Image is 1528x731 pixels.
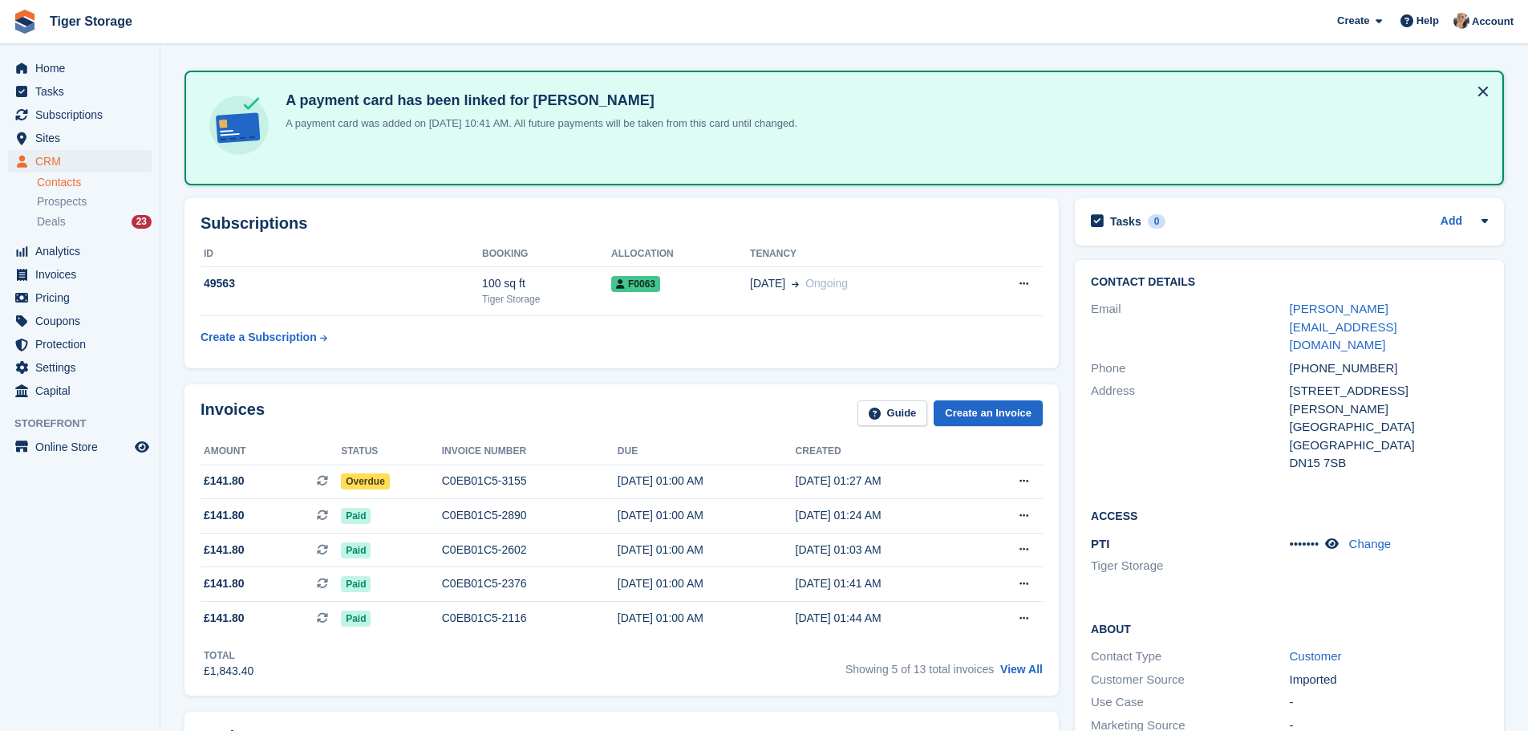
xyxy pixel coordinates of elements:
div: Use Case [1091,693,1289,712]
span: Paid [341,542,371,558]
th: Booking [482,242,611,267]
span: Coupons [35,310,132,332]
span: Sites [35,127,132,149]
span: Ongoing [805,277,848,290]
a: Add [1441,213,1462,231]
div: [DATE] 01:27 AM [796,473,974,489]
span: Showing 5 of 13 total invoices [845,663,994,676]
span: Protection [35,333,132,355]
span: Paid [341,508,371,524]
h2: Contact Details [1091,276,1488,289]
span: £141.80 [204,473,245,489]
a: menu [8,380,152,402]
li: Tiger Storage [1091,557,1289,575]
a: menu [8,150,152,173]
span: Account [1472,14,1514,30]
span: PTI [1091,537,1109,550]
div: 49563 [201,275,482,292]
span: Create [1337,13,1369,29]
span: Online Store [35,436,132,458]
a: Preview store [132,437,152,457]
img: card-linked-ebf98d0992dc2aeb22e95c0e3c79077019eb2392cfd83c6a337811c24bc77127.svg [205,91,273,159]
a: Contacts [37,175,152,190]
h2: Access [1091,507,1488,523]
img: stora-icon-8386f47178a22dfd0bd8f6a31ec36ba5ce8667c1dd55bd0f319d3a0aa187defe.svg [13,10,37,34]
h4: A payment card has been linked for [PERSON_NAME] [279,91,797,110]
div: Customer Source [1091,671,1289,689]
p: A payment card was added on [DATE] 10:41 AM. All future payments will be taken from this card unt... [279,116,797,132]
th: Allocation [611,242,750,267]
span: Deals [37,214,66,229]
span: Prospects [37,194,87,209]
div: [DATE] 01:00 AM [618,575,796,592]
div: [DATE] 01:00 AM [618,507,796,524]
div: [GEOGRAPHIC_DATA] [1290,437,1488,455]
div: C0EB01C5-2602 [442,542,618,558]
span: Paid [341,611,371,627]
div: - [1290,693,1488,712]
span: Settings [35,356,132,379]
div: Create a Subscription [201,329,317,346]
div: DN15 7SB [1290,454,1488,473]
div: 100 sq ft [482,275,611,292]
a: Create a Subscription [201,323,327,352]
span: Storefront [14,416,160,432]
a: Create an Invoice [934,400,1043,427]
a: Tiger Storage [43,8,139,35]
div: Imported [1290,671,1488,689]
span: F0063 [611,276,660,292]
div: C0EB01C5-2890 [442,507,618,524]
div: C0EB01C5-3155 [442,473,618,489]
span: Home [35,57,132,79]
div: Phone [1091,359,1289,378]
span: Pricing [35,286,132,309]
span: Overdue [341,473,390,489]
div: 23 [132,215,152,229]
a: menu [8,310,152,332]
a: menu [8,356,152,379]
div: [DATE] 01:00 AM [618,473,796,489]
th: Status [341,439,442,465]
h2: About [1091,620,1488,636]
a: menu [8,80,152,103]
span: £141.80 [204,507,245,524]
h2: Invoices [201,400,265,427]
div: [DATE] 01:41 AM [796,575,974,592]
span: ••••••• [1290,537,1319,550]
h2: Subscriptions [201,214,1043,233]
span: £141.80 [204,542,245,558]
a: Deals 23 [37,213,152,230]
span: Tasks [35,80,132,103]
span: [DATE] [750,275,785,292]
div: [GEOGRAPHIC_DATA] [1290,418,1488,437]
div: [STREET_ADDRESS][PERSON_NAME] [1290,382,1488,418]
div: [DATE] 01:44 AM [796,610,974,627]
a: menu [8,263,152,286]
a: menu [8,240,152,262]
a: View All [1000,663,1043,676]
span: CRM [35,150,132,173]
div: [DATE] 01:24 AM [796,507,974,524]
div: [DATE] 01:00 AM [618,610,796,627]
div: Contact Type [1091,648,1289,666]
div: [DATE] 01:03 AM [796,542,974,558]
div: £1,843.40 [204,663,253,680]
th: Invoice number [442,439,618,465]
span: £141.80 [204,610,245,627]
span: £141.80 [204,575,245,592]
a: Guide [857,400,928,427]
a: Customer [1290,649,1342,663]
div: C0EB01C5-2376 [442,575,618,592]
a: Prospects [37,193,152,210]
a: menu [8,104,152,126]
th: Amount [201,439,341,465]
th: Tenancy [750,242,968,267]
div: [DATE] 01:00 AM [618,542,796,558]
span: Subscriptions [35,104,132,126]
span: Help [1417,13,1439,29]
span: Capital [35,380,132,402]
a: menu [8,57,152,79]
a: menu [8,333,152,355]
div: C0EB01C5-2116 [442,610,618,627]
a: menu [8,436,152,458]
